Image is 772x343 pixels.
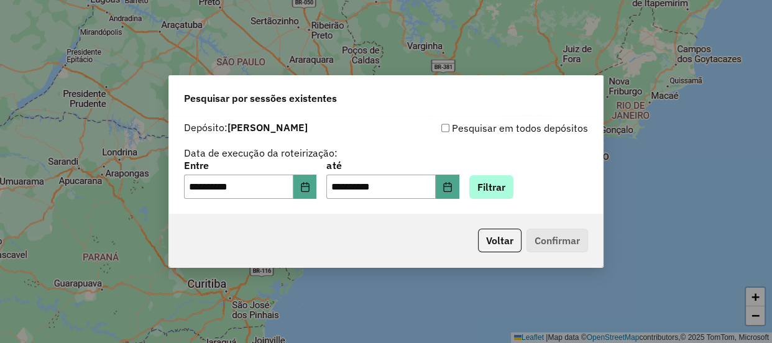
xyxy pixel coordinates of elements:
[184,91,337,106] span: Pesquisar por sessões existentes
[184,158,316,173] label: Entre
[386,121,588,135] div: Pesquisar em todos depósitos
[478,229,522,252] button: Voltar
[326,158,459,173] label: até
[184,145,338,160] label: Data de execução da roteirização:
[227,121,308,134] strong: [PERSON_NAME]
[436,175,459,199] button: Choose Date
[184,120,308,135] label: Depósito:
[469,175,513,199] button: Filtrar
[293,175,317,199] button: Choose Date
